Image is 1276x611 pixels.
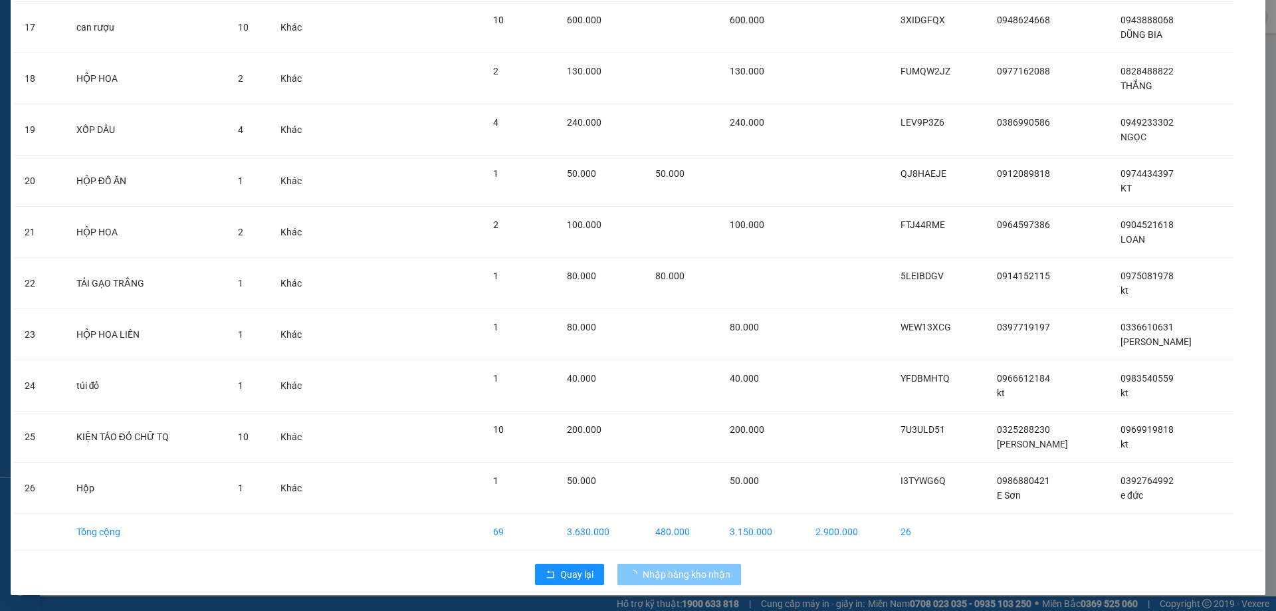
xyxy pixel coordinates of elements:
span: 0974434397 [1120,168,1174,179]
td: Khác [270,360,327,412]
span: 1 [493,373,498,384]
span: 100.000 [567,219,601,230]
span: 80.000 [730,322,759,332]
td: 26 [890,514,986,550]
td: túi đỏ [66,360,228,412]
span: 10 [238,431,249,442]
td: Hộp [66,463,228,514]
span: 80.000 [567,271,596,281]
span: 0336610631 [1120,322,1174,332]
span: YFDBMHTQ [901,373,950,384]
span: 2 [238,227,243,237]
td: 20 [14,156,66,207]
span: 0969919818 [1120,424,1174,435]
td: can rượu [66,2,228,53]
span: 2 [238,73,243,84]
td: Khác [270,207,327,258]
span: QJ8HAEJE [901,168,946,179]
span: 0325288230 [997,424,1050,435]
span: 0983540559 [1120,373,1174,384]
span: 0397719197 [997,322,1050,332]
span: 600.000 [730,15,764,25]
td: 69 [482,514,556,550]
span: 10 [238,22,249,33]
span: 1 [238,176,243,186]
span: 240.000 [567,117,601,128]
td: 3.630.000 [556,514,645,550]
span: 0975081978 [1120,271,1174,281]
span: 0949233302 [1120,117,1174,128]
td: 17 [14,2,66,53]
span: FUMQW2JZ [901,66,950,76]
span: [PERSON_NAME] [997,439,1068,449]
td: Khác [270,463,327,514]
span: 0904521618 [1120,219,1174,230]
td: 24 [14,360,66,412]
span: 40.000 [567,373,596,384]
span: 1 [238,483,243,493]
td: XỐP DÂU [66,104,228,156]
td: 18 [14,53,66,104]
span: 0948624668 [997,15,1050,25]
span: DŨNG BIA [1120,29,1162,40]
span: kt [1120,285,1128,296]
span: 10 [493,15,504,25]
span: 50.000 [655,168,685,179]
span: 0964597386 [997,219,1050,230]
span: 50.000 [567,475,596,486]
td: HỘP HOA [66,207,228,258]
td: 25 [14,412,66,463]
span: 10 [493,424,504,435]
span: e đức [1120,490,1143,501]
span: 100.000 [730,219,764,230]
td: Khác [270,104,327,156]
span: 1 [238,278,243,289]
span: 1 [493,322,498,332]
td: 480.000 [645,514,719,550]
span: 80.000 [567,322,596,332]
span: LOAN [1120,234,1145,245]
td: Khác [270,2,327,53]
td: HỘP HOA [66,53,228,104]
span: 50.000 [730,475,759,486]
span: 1 [493,475,498,486]
button: rollbackQuay lại [535,564,604,585]
span: 130.000 [567,66,601,76]
span: 4 [493,117,498,128]
td: 3.150.000 [719,514,805,550]
span: 1 [238,380,243,391]
td: Khác [270,412,327,463]
span: 50.000 [567,168,596,179]
td: 21 [14,207,66,258]
span: 0966612184 [997,373,1050,384]
span: 2 [493,66,498,76]
td: Khác [270,309,327,360]
td: Khác [270,53,327,104]
td: 19 [14,104,66,156]
span: 0914152115 [997,271,1050,281]
span: FTJ44RME [901,219,945,230]
span: 40.000 [730,373,759,384]
span: WEW13XCG [901,322,951,332]
span: 1 [238,329,243,340]
td: Khác [270,156,327,207]
td: Tổng cộng [66,514,228,550]
span: 1 [493,271,498,281]
span: 200.000 [730,424,764,435]
span: 0392764992 [1120,475,1174,486]
span: Quay lại [560,567,593,582]
td: HỘP ĐỒ ĂN [66,156,228,207]
span: kt [997,388,1005,398]
span: 80.000 [655,271,685,281]
span: 0386990586 [997,117,1050,128]
span: 0986880421 [997,475,1050,486]
span: 1 [493,168,498,179]
span: kt [1120,439,1128,449]
td: 22 [14,258,66,309]
span: 0828488822 [1120,66,1174,76]
span: 240.000 [730,117,764,128]
td: 2.900.000 [805,514,891,550]
span: LEV9P3Z6 [901,117,944,128]
span: THẮNG [1120,80,1152,91]
span: 3XIDGFQX [901,15,945,25]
